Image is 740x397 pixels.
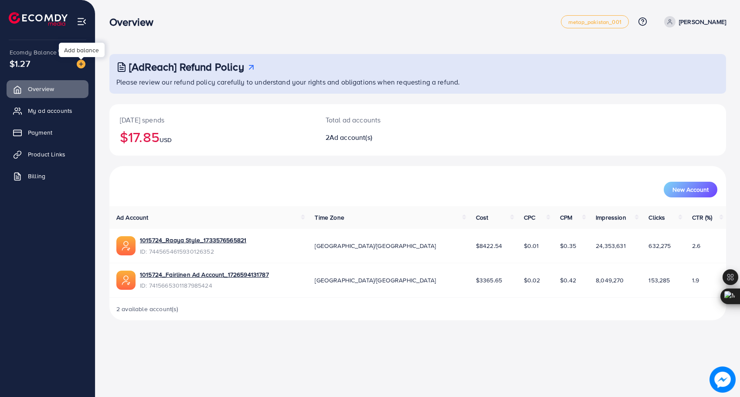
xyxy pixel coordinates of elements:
[596,276,624,285] span: 8,049,270
[7,146,88,163] a: Product Links
[129,61,244,73] h3: [AdReach] Refund Policy
[28,172,45,180] span: Billing
[140,247,246,256] span: ID: 7445654615930126352
[28,106,72,115] span: My ad accounts
[59,43,105,57] div: Add balance
[28,128,52,137] span: Payment
[120,115,305,125] p: [DATE] spends
[596,241,626,250] span: 24,353,631
[140,270,269,279] a: 1015724_Fairlinen Ad Account_1726594131787
[648,276,670,285] span: 153,285
[7,102,88,119] a: My ad accounts
[116,305,179,313] span: 2 available account(s)
[692,276,699,285] span: 1.9
[648,213,665,222] span: Clicks
[77,60,85,68] img: image
[561,15,629,28] a: metap_pakistan_001
[326,115,459,125] p: Total ad accounts
[709,366,736,393] img: image
[160,136,172,144] span: USD
[664,182,717,197] button: New Account
[9,12,68,26] img: logo
[7,124,88,141] a: Payment
[326,133,459,142] h2: 2
[692,213,713,222] span: CTR (%)
[679,17,726,27] p: [PERSON_NAME]
[116,236,136,255] img: ic-ads-acc.e4c84228.svg
[109,16,160,28] h3: Overview
[568,19,621,25] span: metap_pakistan_001
[7,80,88,98] a: Overview
[661,16,726,27] a: [PERSON_NAME]
[692,241,700,250] span: 2.6
[28,85,54,93] span: Overview
[524,276,540,285] span: $0.02
[116,271,136,290] img: ic-ads-acc.e4c84228.svg
[315,241,436,250] span: [GEOGRAPHIC_DATA]/[GEOGRAPHIC_DATA]
[524,241,539,250] span: $0.01
[10,48,57,57] span: Ecomdy Balance
[476,276,502,285] span: $3365.65
[116,77,721,87] p: Please review our refund policy carefully to understand your rights and obligations when requesti...
[560,213,572,222] span: CPM
[28,150,65,159] span: Product Links
[77,17,87,27] img: menu
[329,132,372,142] span: Ad account(s)
[315,276,436,285] span: [GEOGRAPHIC_DATA]/[GEOGRAPHIC_DATA]
[7,167,88,185] a: Billing
[596,213,626,222] span: Impression
[524,213,535,222] span: CPC
[672,187,709,193] span: New Account
[560,276,576,285] span: $0.42
[120,129,305,145] h2: $17.85
[140,281,269,290] span: ID: 7415665301187985424
[648,241,671,250] span: 632,275
[140,236,246,244] a: 1015724_Raaya Style_1733576565821
[116,213,149,222] span: Ad Account
[560,241,576,250] span: $0.35
[476,213,489,222] span: Cost
[10,57,30,70] span: $1.27
[315,213,344,222] span: Time Zone
[476,241,502,250] span: $8422.54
